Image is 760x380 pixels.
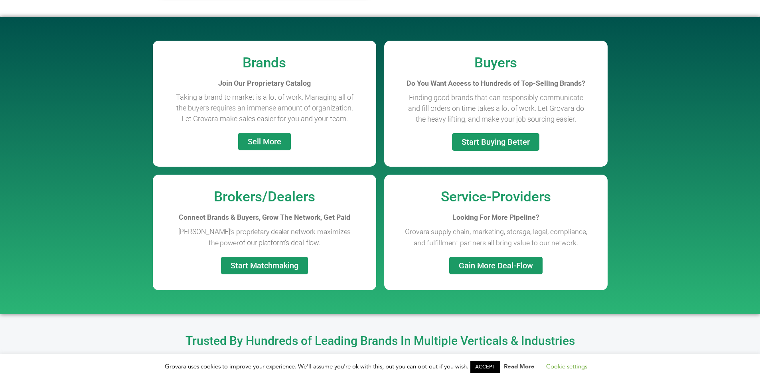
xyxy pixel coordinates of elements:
[218,79,311,87] b: Join Our Proprietary Catalog
[405,228,587,247] span: Grovara supply chain, marketing, storage, legal, compliance, and fulfillment partners all bring v...
[452,213,539,221] b: Looking For More Pipeline?
[459,262,533,270] span: Gain More Deal-Flow
[157,56,372,70] h2: Brands
[179,213,350,221] b: Connect Brands & Buyers, Grow The Network, Get Paid
[470,361,500,373] a: ACCEPT
[248,138,281,146] span: Sell More
[178,228,351,247] span: [PERSON_NAME]’s proprietary dealer network maximizes the power
[452,133,539,151] a: Start Buying Better
[449,257,543,274] a: Gain More Deal-Flow
[238,133,291,150] a: Sell More
[165,362,595,370] span: Grovara uses cookies to improve your experience. We'll assume you're ok with this, but you can op...
[221,257,308,274] a: Start Matchmaking
[153,335,608,347] h2: Trusted By Hundreds of Leading Brands In Multiple Verticals & Industries
[239,238,320,246] span: of our platform’s deal-flow.
[388,190,604,204] h2: Service-Providers
[173,92,356,124] p: Taking a brand to market is a lot of work. Managing all of the buyers requires an immense amount ...
[504,362,535,370] a: Read More
[388,56,604,70] h2: Buyers
[157,190,372,204] h2: Brokers/Dealers
[462,138,530,146] span: Start Buying Better
[404,92,588,124] p: Finding good brands that can responsibly communicate and fill orders on time takes a lot of work....
[231,262,298,270] span: Start Matchmaking
[407,79,585,87] span: Do You Want Access to Hundreds of Top-Selling Brands?
[546,362,587,370] a: Cookie settings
